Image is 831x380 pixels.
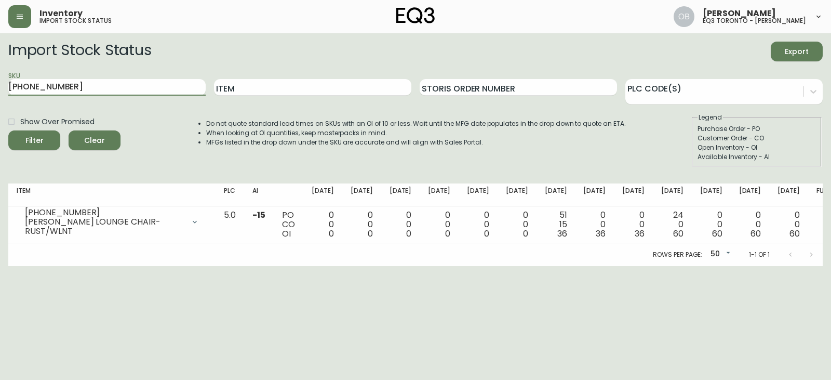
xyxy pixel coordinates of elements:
[698,113,723,122] legend: Legend
[700,211,722,239] div: 0 0
[596,228,606,240] span: 36
[703,9,776,18] span: [PERSON_NAME]
[583,211,606,239] div: 0 0
[206,138,626,147] li: MFGs listed in the drop down under the SKU are accurate and will align with Sales Portal.
[635,228,645,240] span: 36
[778,211,800,239] div: 0 0
[749,250,770,259] p: 1-1 of 1
[557,228,567,240] span: 36
[498,184,537,206] th: [DATE]
[282,228,291,240] span: OI
[216,184,244,206] th: PLC
[282,211,295,239] div: PO CO
[312,211,334,239] div: 0 0
[428,211,450,239] div: 0 0
[779,45,814,58] span: Export
[8,42,151,61] h2: Import Stock Status
[39,18,112,24] h5: import stock status
[467,211,489,239] div: 0 0
[20,116,95,127] span: Show Over Promised
[698,134,816,143] div: Customer Order - CO
[445,228,450,240] span: 0
[750,228,761,240] span: 60
[396,7,435,24] img: logo
[771,42,823,61] button: Export
[342,184,381,206] th: [DATE]
[8,184,216,206] th: Item
[698,152,816,162] div: Available Inventory - AI
[484,228,489,240] span: 0
[303,184,342,206] th: [DATE]
[206,128,626,138] li: When looking at OI quantities, keep masterpacks in mind.
[661,211,683,239] div: 24 0
[537,184,575,206] th: [DATE]
[25,217,184,236] div: [PERSON_NAME] LOUNGE CHAIR-RUST/WLNT
[698,143,816,152] div: Open Inventory - OI
[17,211,207,233] div: [PHONE_NUMBER][PERSON_NAME] LOUNGE CHAIR-RUST/WLNT
[459,184,498,206] th: [DATE]
[703,18,806,24] h5: eq3 toronto - [PERSON_NAME]
[252,209,265,221] span: -15
[244,184,274,206] th: AI
[769,184,808,206] th: [DATE]
[739,211,761,239] div: 0 0
[706,246,732,263] div: 50
[506,211,528,239] div: 0 0
[406,228,411,240] span: 0
[653,184,692,206] th: [DATE]
[216,206,244,243] td: 5.0
[674,6,694,27] img: 8e0065c524da89c5c924d5ed86cfe468
[731,184,770,206] th: [DATE]
[698,124,816,134] div: Purchase Order - PO
[381,184,420,206] th: [DATE]
[69,130,120,150] button: Clear
[653,250,702,259] p: Rows per page:
[420,184,459,206] th: [DATE]
[545,211,567,239] div: 51 15
[614,184,653,206] th: [DATE]
[692,184,731,206] th: [DATE]
[39,9,83,18] span: Inventory
[77,134,112,147] span: Clear
[673,228,683,240] span: 60
[523,228,528,240] span: 0
[390,211,412,239] div: 0 0
[8,130,60,150] button: Filter
[575,184,614,206] th: [DATE]
[712,228,722,240] span: 60
[789,228,800,240] span: 60
[368,228,373,240] span: 0
[206,119,626,128] li: Do not quote standard lead times on SKUs with an OI of 10 or less. Wait until the MFG date popula...
[351,211,373,239] div: 0 0
[25,208,184,217] div: [PHONE_NUMBER]
[622,211,645,239] div: 0 0
[329,228,334,240] span: 0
